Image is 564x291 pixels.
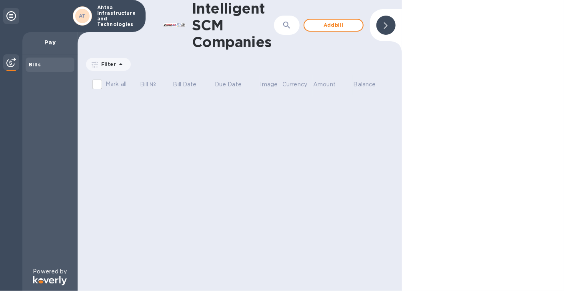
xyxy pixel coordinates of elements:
[304,19,364,32] button: Addbill
[140,80,156,89] p: Bill №
[260,80,278,89] p: Image
[79,13,86,19] b: AT
[354,80,386,89] span: Balance
[33,267,67,276] p: Powered by
[313,80,346,89] span: Amount
[33,276,67,285] img: Logo
[313,80,336,89] p: Amount
[106,80,126,88] p: Mark all
[140,80,167,89] span: Bill №
[29,38,71,46] p: Pay
[215,80,252,89] span: Due Date
[311,20,356,30] span: Add bill
[29,62,41,68] b: Bills
[98,61,116,68] p: Filter
[173,80,207,89] span: Bill Date
[97,5,137,27] p: Ahtna Infrastructure and Technologies
[173,80,197,89] p: Bill Date
[215,80,242,89] p: Due Date
[282,80,307,89] p: Currency
[354,80,376,89] p: Balance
